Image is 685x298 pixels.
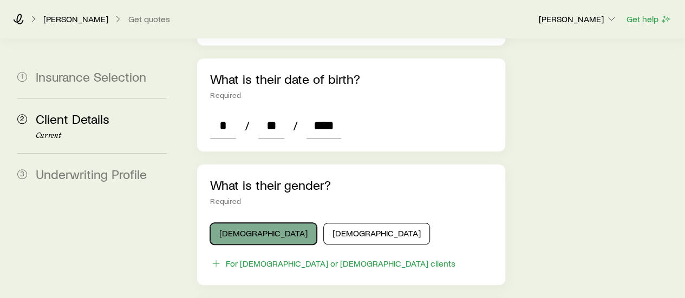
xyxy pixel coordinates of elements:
[226,258,455,269] div: For [DEMOGRAPHIC_DATA] or [DEMOGRAPHIC_DATA] clients
[43,14,108,24] p: [PERSON_NAME]
[36,166,147,182] span: Underwriting Profile
[17,114,27,124] span: 2
[17,169,27,179] span: 3
[36,111,109,127] span: Client Details
[539,14,617,24] p: [PERSON_NAME]
[210,223,317,244] button: [DEMOGRAPHIC_DATA]
[626,13,672,25] button: Get help
[36,131,167,140] p: Current
[210,177,492,193] p: What is their gender?
[36,69,146,84] span: Insurance Selection
[538,13,617,26] button: [PERSON_NAME]
[17,72,27,82] span: 1
[210,91,492,100] div: Required
[323,223,430,244] button: [DEMOGRAPHIC_DATA]
[210,197,492,206] div: Required
[128,14,171,24] button: Get quotes
[240,118,254,133] span: /
[210,257,456,270] button: For [DEMOGRAPHIC_DATA] or [DEMOGRAPHIC_DATA] clients
[289,118,302,133] span: /
[210,71,492,87] p: What is their date of birth?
